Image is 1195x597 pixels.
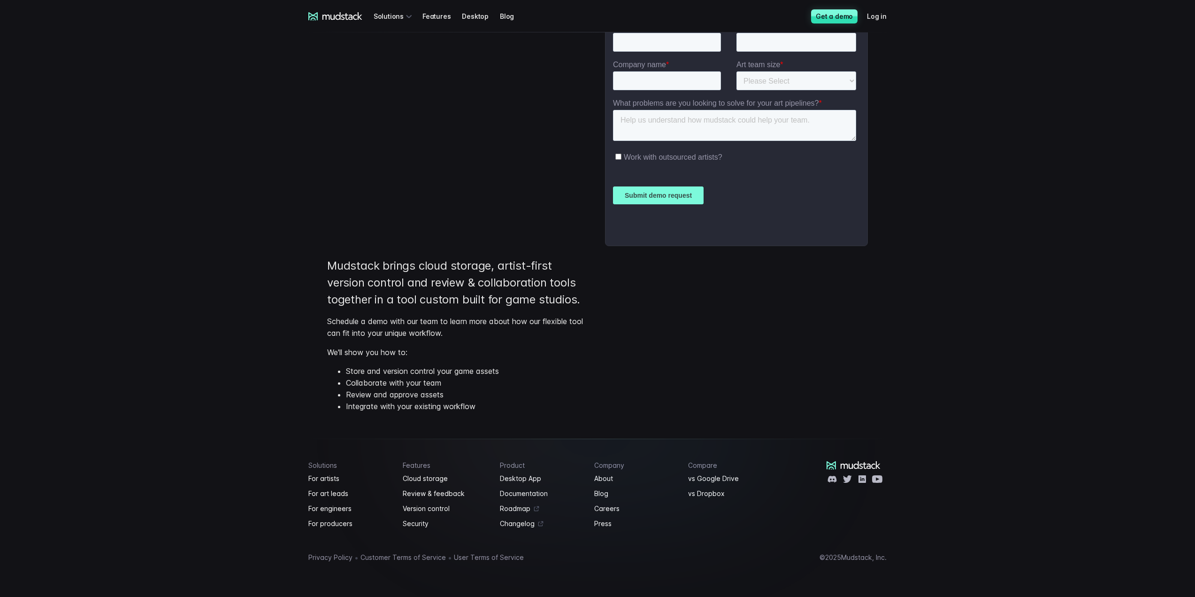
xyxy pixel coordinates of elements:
div: © 2025 Mudstack, Inc. [820,554,887,561]
h4: Features [403,461,489,469]
p: Mudstack brings cloud storage, artist-first version control and review & collaboration tools toge... [327,257,592,308]
h4: Solutions [308,461,391,469]
a: Desktop App [500,473,583,484]
a: Blog [500,8,525,25]
li: Integrate with your existing workflow [346,401,592,412]
a: vs Dropbox [688,488,771,499]
a: mudstack logo [827,461,881,470]
a: Review & feedback [403,488,489,499]
a: Security [403,518,489,529]
a: vs Google Drive [688,473,771,484]
a: Changelog [500,518,583,529]
li: Store and version control your game assets [346,365,592,377]
a: Roadmap [500,503,583,514]
li: Review and approve assets [346,389,592,401]
li: Collaborate with your team [346,377,592,389]
a: mudstack logo [308,12,362,21]
span: • [448,553,452,562]
a: Features [422,8,462,25]
a: For engineers [308,503,391,514]
a: Version control [403,503,489,514]
h4: Product [500,461,583,469]
a: Careers [594,503,677,514]
a: For art leads [308,488,391,499]
div: Solutions [374,8,415,25]
a: User Terms of Service [454,552,524,563]
a: About [594,473,677,484]
h4: Compare [688,461,771,469]
a: Cloud storage [403,473,489,484]
a: Privacy Policy [308,552,352,563]
a: Blog [594,488,677,499]
iframe: YouTube video player [327,7,590,155]
h4: Company [594,461,677,469]
a: Documentation [500,488,583,499]
a: Get a demo [811,9,858,23]
span: • [354,553,359,562]
a: Log in [867,8,898,25]
a: For artists [308,473,391,484]
p: We'll show you how to: [327,347,592,412]
a: For producers [308,518,391,529]
a: Desktop [462,8,500,25]
a: Customer Terms of Service [360,552,446,563]
p: Schedule a demo with our team to learn more about how our flexible tool can fit into your unique ... [327,316,592,339]
a: Press [594,518,677,529]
